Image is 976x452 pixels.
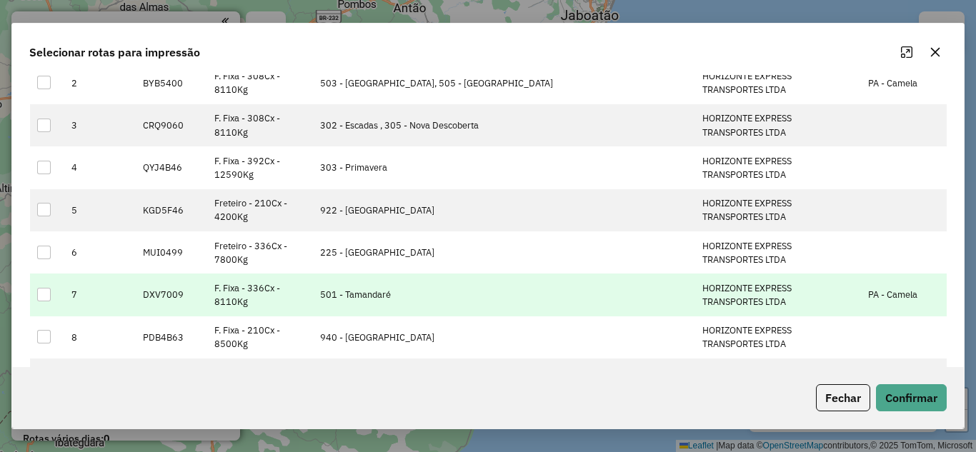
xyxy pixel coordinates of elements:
td: RZK7F92 [135,358,206,401]
td: HORIZONTE EXPRESS TRANSPORTES LTDA [694,316,860,358]
td: F. Fixa - 308Cx - 8110Kg [206,62,312,104]
td: F. Fixa - 392Cx - 12590Kg [206,146,312,189]
td: HORIZONTE EXPRESS TRANSPORTES LTDA [694,273,860,316]
td: PA - Camela [861,273,947,316]
td: 501 - Tamandaré [312,273,694,316]
td: 940 - [GEOGRAPHIC_DATA] [312,316,694,358]
td: HORIZONTE EXPRESS TRANSPORTES LTDA [694,358,860,401]
td: HORIZONTE EXPRESS TRANSPORTES LTDA [694,104,860,146]
td: F. Fixa - 308Cx - 8110Kg [206,104,312,146]
td: HORIZONTE EXPRESS TRANSPORTES LTDA [694,231,860,273]
td: F. Fixa - 252Cx - 7344Kg [206,358,312,401]
td: BYB5400 [135,62,206,104]
td: 303 - Primavera [312,146,694,189]
td: PA - Camela [861,62,947,104]
td: F. Fixa - 336Cx - 8110Kg [206,273,312,316]
td: Freteiro - 336Cx - 7800Kg [206,231,312,273]
td: HORIZONTE EXPRESS TRANSPORTES LTDA [694,146,860,189]
td: 8 [64,316,135,358]
td: 225 - [GEOGRAPHIC_DATA] [312,231,694,273]
td: 302 - Escadas , 305 - Nova Descoberta [312,104,694,146]
td: 6 [64,231,135,273]
td: F. Fixa - 210Cx - 8500Kg [206,316,312,358]
td: KGD5F46 [135,189,206,231]
button: Confirmar [876,384,947,411]
td: 7 [64,273,135,316]
button: Fechar [816,384,870,411]
td: DXV7009 [135,273,206,316]
td: 920 - Sucupira [312,358,694,401]
td: 9 [64,358,135,401]
td: MUI0499 [135,231,206,273]
td: CRQ9060 [135,104,206,146]
td: 503 - [GEOGRAPHIC_DATA], 505 - [GEOGRAPHIC_DATA] [312,62,694,104]
td: 3 [64,104,135,146]
td: Freteiro - 210Cx - 4200Kg [206,189,312,231]
td: 5 [64,189,135,231]
td: HORIZONTE EXPRESS TRANSPORTES LTDA [694,189,860,231]
td: PDB4B63 [135,316,206,358]
button: Maximize [895,41,918,64]
td: 2 [64,62,135,104]
td: HORIZONTE EXPRESS TRANSPORTES LTDA [694,62,860,104]
td: 922 - [GEOGRAPHIC_DATA] [312,189,694,231]
td: 4 [64,146,135,189]
td: QYJ4B46 [135,146,206,189]
span: Selecionar rotas para impressão [29,44,200,61]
